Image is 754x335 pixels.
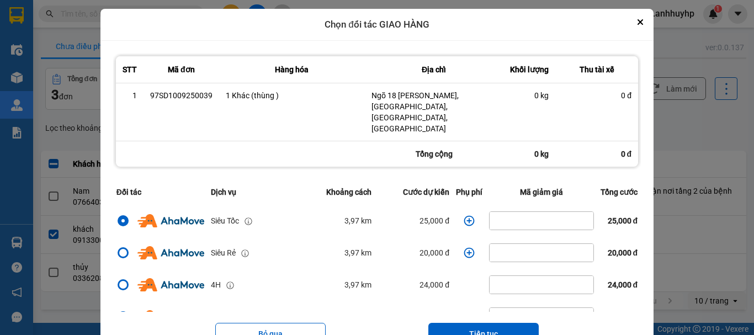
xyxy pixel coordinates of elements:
[5,44,61,100] img: logo
[298,179,375,205] th: Khoảng cách
[375,205,453,237] td: 25,000 đ
[562,90,631,101] div: 0 đ
[375,179,453,205] th: Cước dự kiến
[150,90,213,101] div: 97SD1009250039
[137,310,204,323] img: Ahamove
[211,311,221,323] div: 2H
[608,248,638,257] span: 20,000 đ
[298,205,375,237] td: 3,97 km
[486,179,597,205] th: Mã giảm giá
[100,9,654,41] div: Chọn đối tác GIAO HÀNG
[453,179,486,205] th: Phụ phí
[137,214,204,227] img: Ahamove
[608,280,638,289] span: 24,000 đ
[608,216,638,225] span: 25,000 đ
[211,247,236,259] div: Siêu Rẻ
[211,279,221,291] div: 4H
[597,179,641,205] th: Tổng cước
[123,63,137,76] div: STT
[375,269,453,301] td: 24,000 đ
[123,90,137,101] div: 1
[68,9,151,45] strong: CHUYỂN PHÁT NHANH VIP ANH HUY
[298,237,375,269] td: 3,97 km
[503,141,555,167] div: 0 kg
[62,47,158,87] span: Chuyển phát nhanh: [GEOGRAPHIC_DATA] - [GEOGRAPHIC_DATA]
[634,15,647,29] button: Close
[226,63,358,76] div: Hàng hóa
[298,301,375,333] td: 3,97 km
[555,141,638,167] div: 0 đ
[211,215,239,227] div: Siêu Tốc
[371,63,496,76] div: Địa chỉ
[509,63,549,76] div: Khối lượng
[365,141,503,167] div: Tổng cộng
[113,179,208,205] th: Đối tác
[375,237,453,269] td: 20,000 đ
[562,63,631,76] div: Thu tài xế
[371,90,496,134] div: Ngõ 18 [PERSON_NAME], [GEOGRAPHIC_DATA], [GEOGRAPHIC_DATA], [GEOGRAPHIC_DATA]
[509,90,549,101] div: 0 kg
[137,278,204,291] img: Ahamove
[375,301,453,333] td: 20,000 đ
[226,90,358,101] div: 1 Khác (thùng )
[150,63,213,76] div: Mã đơn
[208,179,298,205] th: Dịch vụ
[137,246,204,259] img: Ahamove
[298,269,375,301] td: 3,97 km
